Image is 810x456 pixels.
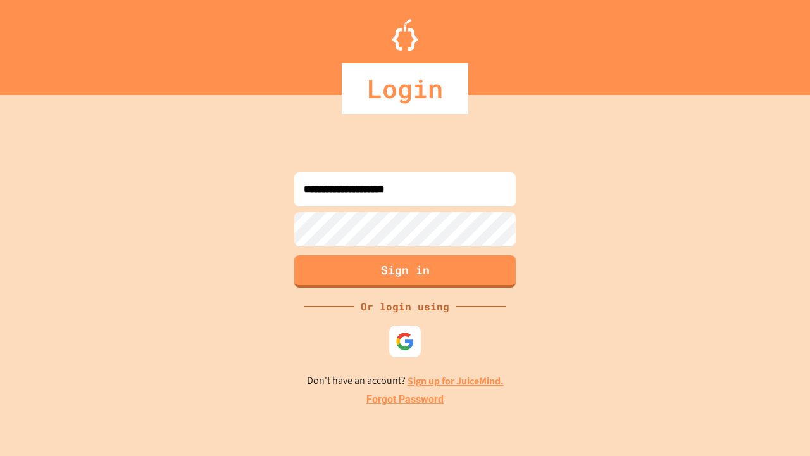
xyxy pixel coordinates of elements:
div: Login [342,63,468,114]
p: Don't have an account? [307,373,504,389]
a: Forgot Password [366,392,444,407]
img: Logo.svg [392,19,418,51]
div: Or login using [354,299,456,314]
img: google-icon.svg [396,332,414,351]
a: Sign up for JuiceMind. [408,374,504,388]
button: Sign in [294,255,516,288]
